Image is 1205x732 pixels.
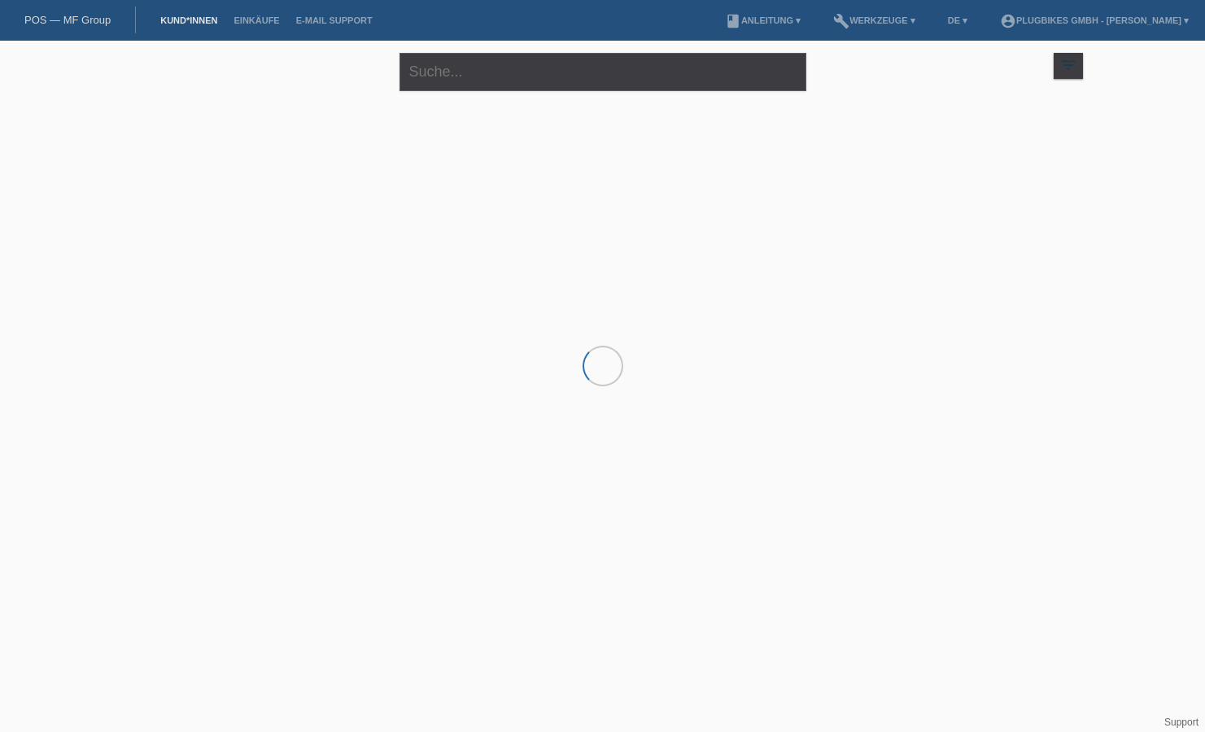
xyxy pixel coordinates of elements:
a: POS — MF Group [24,14,111,26]
a: bookAnleitung ▾ [717,15,809,25]
a: DE ▾ [940,15,976,25]
i: book [725,13,741,29]
a: E-Mail Support [288,15,381,25]
input: Suche... [399,53,806,91]
a: Kund*innen [152,15,225,25]
i: filter_list [1059,56,1077,74]
i: build [833,13,849,29]
a: Einkäufe [225,15,287,25]
a: Support [1164,717,1198,728]
a: account_circlePlugBikes GmbH - [PERSON_NAME] ▾ [992,15,1197,25]
i: account_circle [1000,13,1016,29]
a: buildWerkzeuge ▾ [825,15,923,25]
